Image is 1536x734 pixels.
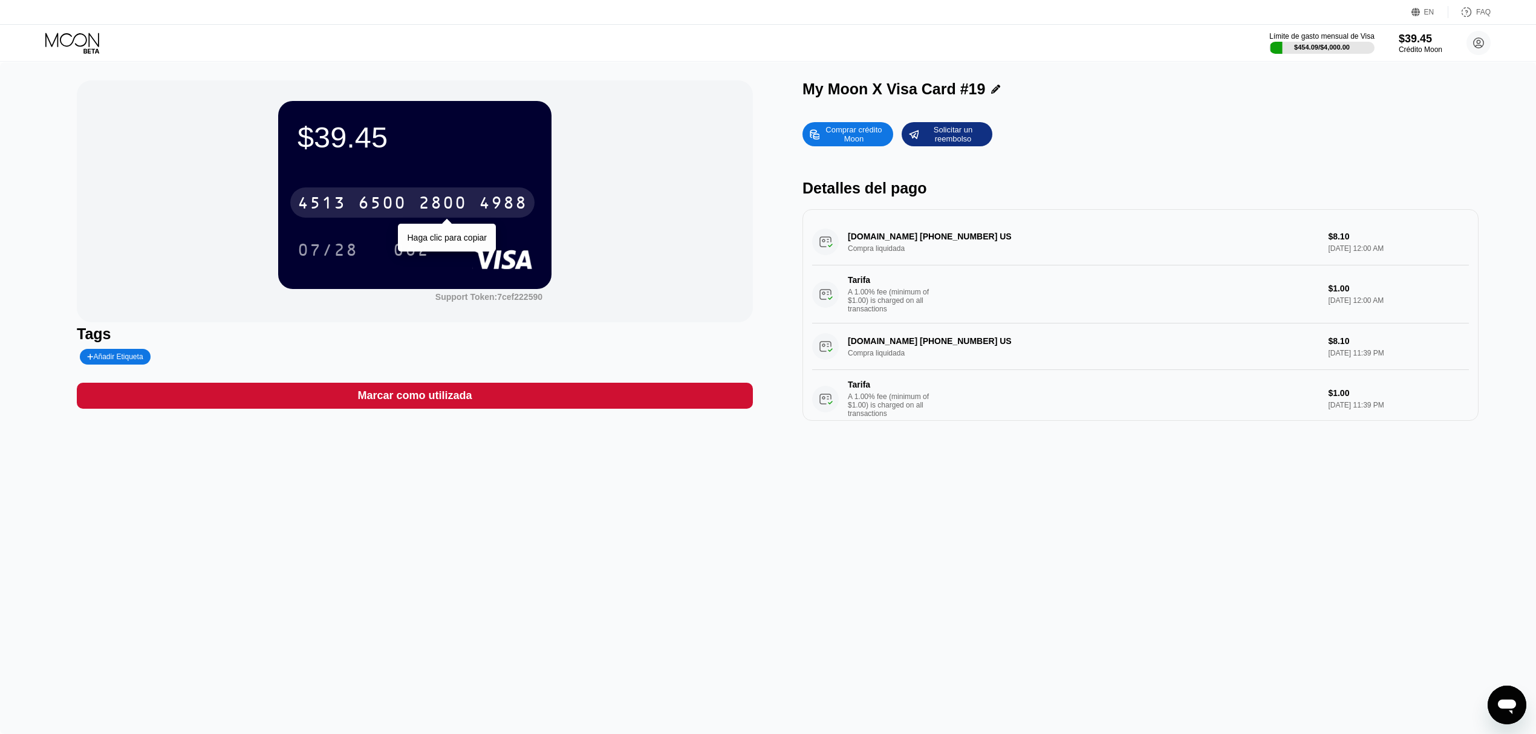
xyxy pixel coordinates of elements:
[812,265,1469,323] div: TarifaA 1.00% fee (minimum of $1.00) is charged on all transactions$1.00[DATE] 12:00 AM
[902,122,992,146] div: Solicitar un reembolso
[1328,388,1469,398] div: $1.00
[848,380,932,389] div: Tarifa
[848,392,939,418] div: A 1.00% fee (minimum of $1.00) is charged on all transactions
[812,370,1469,428] div: TarifaA 1.00% fee (minimum of $1.00) is charged on all transactions$1.00[DATE] 11:39 PM
[1476,8,1491,16] div: FAQ
[1411,6,1448,18] div: EN
[821,125,887,144] div: Comprar crédito Moon
[77,325,753,343] div: Tags
[479,195,527,214] div: 4988
[357,389,472,403] div: Marcar como utilizada
[393,242,429,261] div: 062
[1399,45,1442,54] div: Crédito Moon
[290,187,535,218] div: 4513650028004988
[80,349,151,365] div: Añadir Etiqueta
[358,195,406,214] div: 6500
[802,80,985,98] div: My Moon X Visa Card #19
[1399,33,1442,45] div: $39.45
[920,125,986,144] div: Solicitar un reembolso
[1294,44,1350,51] div: $454.09 / $4,000.00
[1269,32,1375,41] div: Límite de gasto mensual de Visa
[802,180,1479,197] div: Detalles del pago
[848,288,939,313] div: A 1.00% fee (minimum of $1.00) is charged on all transactions
[802,122,893,146] div: Comprar crédito Moon
[1424,8,1434,16] div: EN
[1269,32,1375,54] div: Límite de gasto mensual de Visa$454.09/$4,000.00
[288,235,367,265] div: 07/28
[77,383,753,409] div: Marcar como utilizada
[1328,284,1469,293] div: $1.00
[1448,6,1491,18] div: FAQ
[407,233,487,242] div: Haga clic para copiar
[435,292,542,302] div: Support Token:7cef222590
[298,195,346,214] div: 4513
[1328,401,1469,409] div: [DATE] 11:39 PM
[298,242,358,261] div: 07/28
[418,195,467,214] div: 2800
[1488,686,1526,724] iframe: Botón para iniciar la ventana de mensajería
[384,235,438,265] div: 062
[87,352,143,361] div: Añadir Etiqueta
[298,120,532,154] div: $39.45
[1328,296,1469,305] div: [DATE] 12:00 AM
[435,292,542,302] div: Support Token: 7cef222590
[1399,33,1442,54] div: $39.45Crédito Moon
[848,275,932,285] div: Tarifa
